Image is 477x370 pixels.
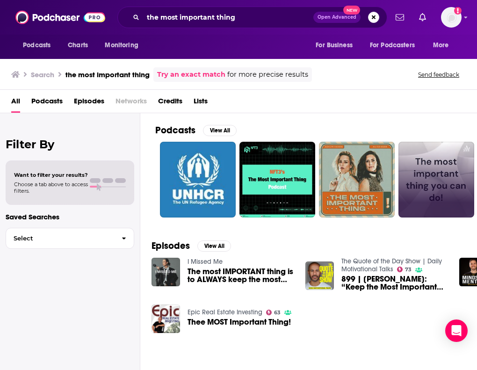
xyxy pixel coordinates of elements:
h3: Search [31,70,54,79]
a: Thee MOST Important Thing! [188,318,291,326]
span: 63 [274,311,281,315]
span: Choose a tab above to access filters. [14,181,88,194]
span: Want to filter your results? [14,172,88,178]
button: open menu [16,36,63,54]
input: Search podcasts, credits, & more... [143,10,313,25]
img: Thee MOST Important Thing! [152,305,180,333]
a: Lists [194,94,208,113]
span: More [433,39,449,52]
button: open menu [309,36,364,54]
h2: Filter By [6,138,134,151]
span: Open Advanced [318,15,356,20]
span: Logged in as smeizlik [441,7,462,28]
span: Monitoring [105,39,138,52]
button: Open AdvancedNew [313,12,361,23]
span: 73 [405,268,412,272]
button: Select [6,228,134,249]
a: Podcasts [31,94,63,113]
span: 899 | [PERSON_NAME]: “Keep the Most Important Thing the Most Important Thing.” [341,275,448,291]
a: PodcastsView All [155,124,237,136]
a: EpisodesView All [152,240,231,252]
img: The most IMPORTANT thing is to ALWAYS keep the most IMPORTANT thing the most IMPORTANT thing [152,258,180,286]
button: Send feedback [415,71,462,79]
a: Epic Real Estate Investing [188,308,262,316]
button: Show profile menu [441,7,462,28]
button: open menu [364,36,428,54]
a: 73 [397,267,412,272]
a: Episodes [74,94,104,113]
span: Networks [116,94,147,113]
a: All [11,94,20,113]
a: Credits [158,94,182,113]
svg: Add a profile image [454,7,462,15]
button: View All [203,125,237,136]
h3: the most important thing [65,70,150,79]
a: The most IMPORTANT thing is to ALWAYS keep the most IMPORTANT thing the most IMPORTANT thing [188,268,294,283]
span: for more precise results [227,69,308,80]
a: I Missed Me [188,258,223,266]
a: The Quote of the Day Show | Daily Motivational Talks [341,257,442,273]
a: Show notifications dropdown [392,9,408,25]
div: Open Intercom Messenger [445,319,468,342]
img: 899 | Jim Kwik: “Keep the Most Important Thing the Most Important Thing.” [305,261,334,290]
p: Saved Searches [6,212,134,221]
a: Try an exact match [157,69,225,80]
img: Podchaser - Follow, Share and Rate Podcasts [15,8,105,26]
h2: Episodes [152,240,190,252]
a: Charts [62,36,94,54]
a: 63 [266,310,281,315]
button: open menu [426,36,461,54]
button: open menu [98,36,150,54]
h2: Podcasts [155,124,195,136]
span: Charts [68,39,88,52]
span: Select [6,235,114,241]
a: Show notifications dropdown [415,9,430,25]
span: For Podcasters [370,39,415,52]
a: 899 | Jim Kwik: “Keep the Most Important Thing the Most Important Thing.” [341,275,448,291]
span: For Business [316,39,353,52]
div: Search podcasts, credits, & more... [117,7,387,28]
img: User Profile [441,7,462,28]
button: View All [197,240,231,252]
span: New [343,6,360,15]
span: Podcasts [23,39,51,52]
